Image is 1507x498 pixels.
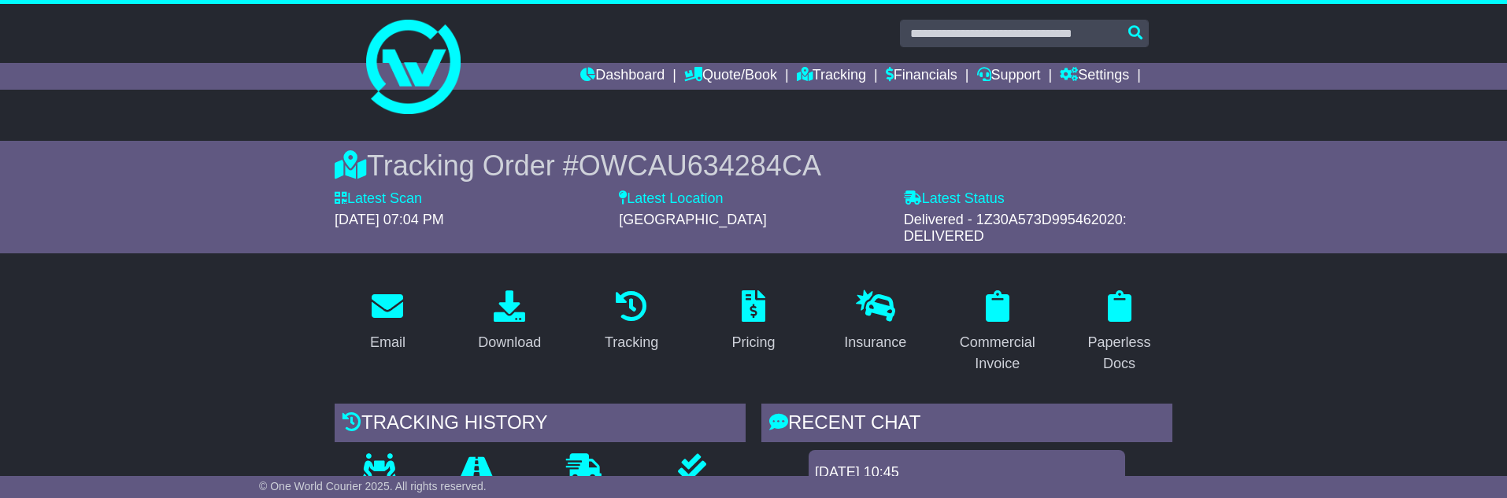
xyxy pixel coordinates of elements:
div: [DATE] 10:45 [815,464,1119,481]
a: Financials [886,63,957,90]
label: Latest Scan [335,190,422,208]
div: Pricing [731,332,775,353]
span: Delivered - 1Z30A573D995462020: DELIVERED [904,212,1127,245]
div: Tracking Order # [335,149,1172,183]
a: Commercial Invoice [944,285,1050,380]
a: Paperless Docs [1066,285,1172,380]
span: © One World Courier 2025. All rights reserved. [259,480,487,492]
span: [DATE] 07:04 PM [335,212,444,227]
div: Commercial Invoice [954,332,1040,374]
a: Download [468,285,551,359]
div: RECENT CHAT [761,404,1172,446]
a: Dashboard [580,63,665,90]
label: Latest Status [904,190,1005,208]
a: Tracking [797,63,866,90]
div: Tracking [605,332,658,353]
div: Download [478,332,541,353]
span: OWCAU634284CA [579,149,821,182]
a: Pricing [721,285,785,359]
a: Support [977,63,1041,90]
a: Quote/Book [684,63,777,90]
div: Email [370,332,405,353]
span: [GEOGRAPHIC_DATA] [619,212,766,227]
a: Tracking [594,285,668,359]
div: Insurance [844,332,906,353]
a: Settings [1060,63,1129,90]
a: Email [360,285,416,359]
label: Latest Location [619,190,723,208]
a: Insurance [834,285,916,359]
div: Paperless Docs [1076,332,1162,374]
div: Tracking history [335,404,746,446]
